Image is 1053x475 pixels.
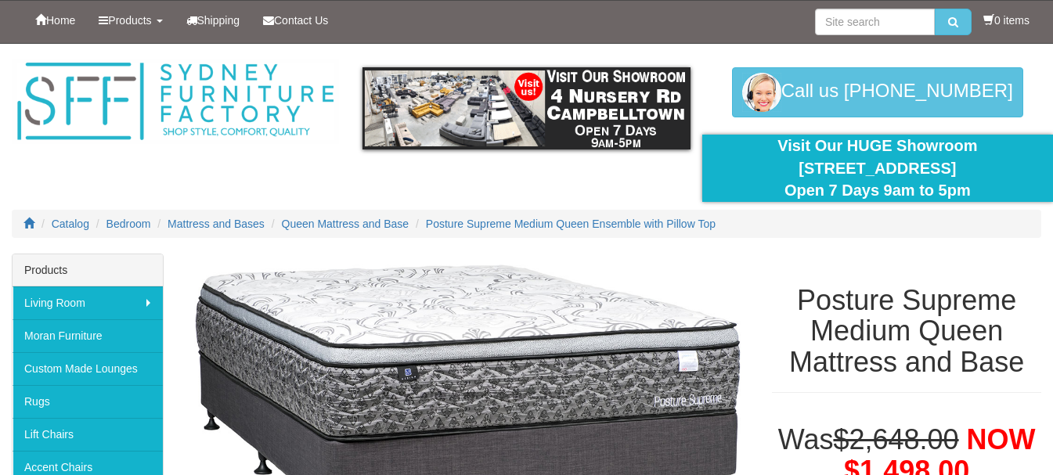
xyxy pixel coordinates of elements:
a: Queen Mattress and Base [282,218,409,230]
a: Custom Made Lounges [13,352,163,385]
a: Contact Us [251,1,340,40]
a: Lift Chairs [13,418,163,451]
img: showroom.gif [362,67,690,149]
a: Catalog [52,218,89,230]
a: Posture Supreme Medium Queen Ensemble with Pillow Top [426,218,716,230]
h1: Posture Supreme Medium Queen Mattress and Base [772,285,1041,378]
li: 0 items [983,13,1030,28]
span: Products [108,14,151,27]
div: Products [13,254,163,286]
a: Mattress and Bases [168,218,265,230]
a: Rugs [13,385,163,418]
a: Shipping [175,1,252,40]
a: Moran Furniture [13,319,163,352]
a: Bedroom [106,218,151,230]
a: Living Room [13,286,163,319]
del: $2,648.00 [833,423,958,455]
a: Products [87,1,174,40]
span: Shipping [197,14,240,27]
img: Sydney Furniture Factory [12,59,339,144]
span: Home [46,14,75,27]
input: Site search [815,9,935,35]
a: Home [23,1,87,40]
span: Contact Us [274,14,328,27]
div: Visit Our HUGE Showroom [STREET_ADDRESS] Open 7 Days 9am to 5pm [714,135,1041,202]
